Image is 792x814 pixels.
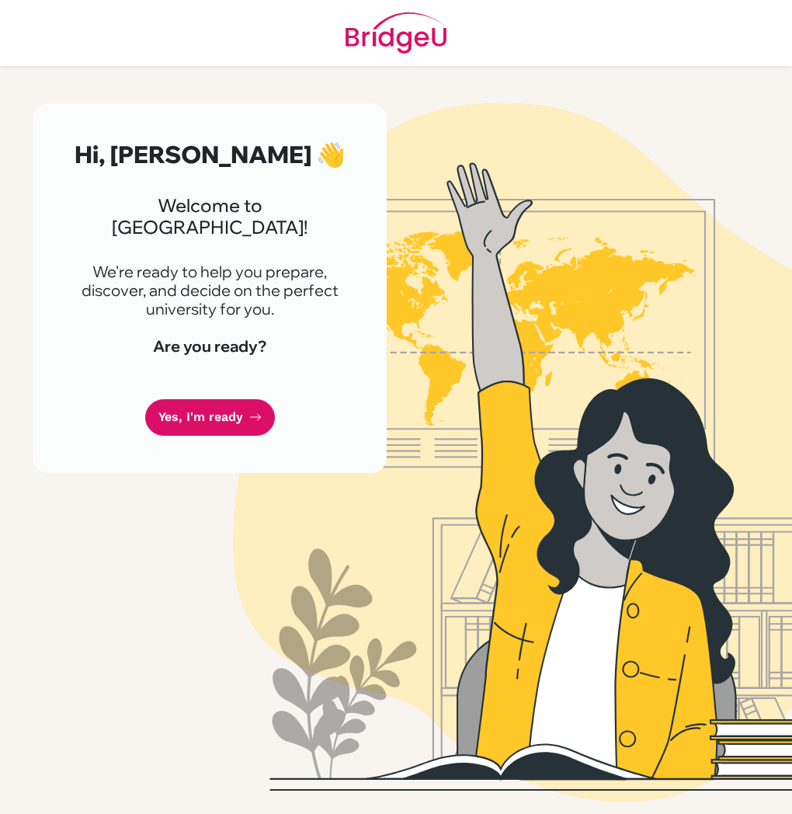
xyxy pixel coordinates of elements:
h3: Welcome to [GEOGRAPHIC_DATA]! [70,194,349,238]
a: Yes, I'm ready [145,399,275,436]
h4: Are you ready? [70,337,349,356]
h2: Hi, [PERSON_NAME] 👋 [70,141,349,169]
p: We're ready to help you prepare, discover, and decide on the perfect university for you. [70,263,349,318]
